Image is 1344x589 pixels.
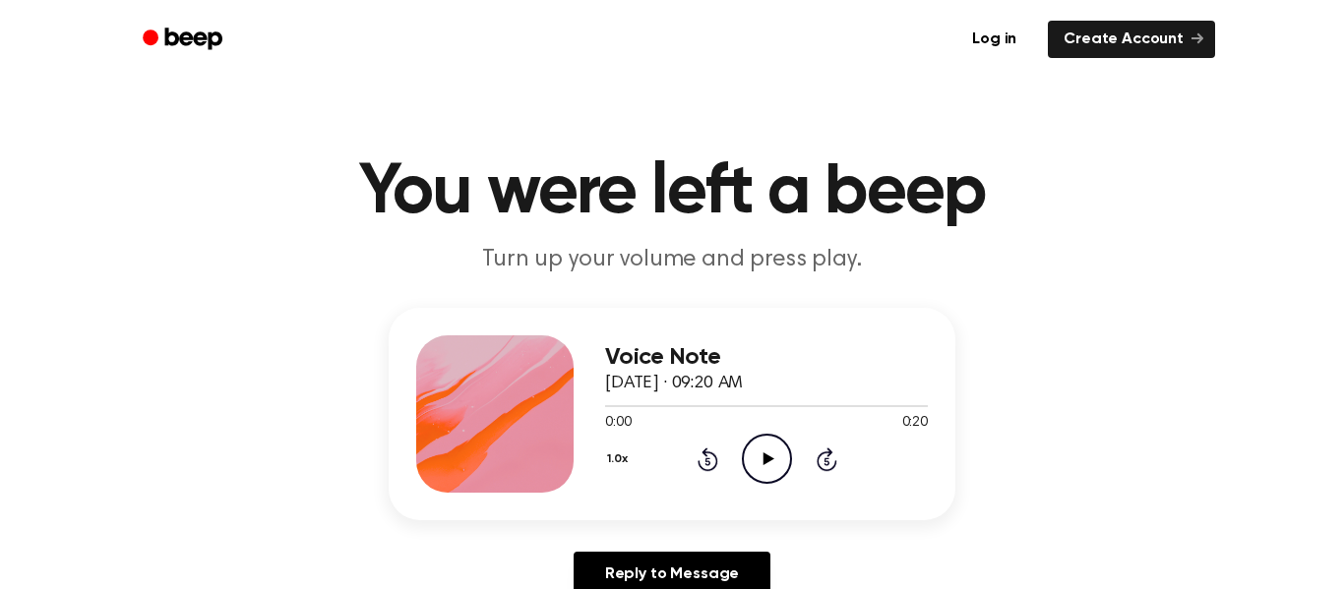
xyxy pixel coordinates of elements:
h3: Voice Note [605,344,928,371]
a: Beep [129,21,240,59]
a: Log in [952,17,1036,62]
button: 1.0x [605,442,635,476]
span: 0:00 [605,413,631,434]
h1: You were left a beep [168,157,1176,228]
span: 0:20 [902,413,928,434]
p: Turn up your volume and press play. [294,244,1050,276]
a: Create Account [1048,21,1215,58]
span: [DATE] · 09:20 AM [605,375,743,392]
